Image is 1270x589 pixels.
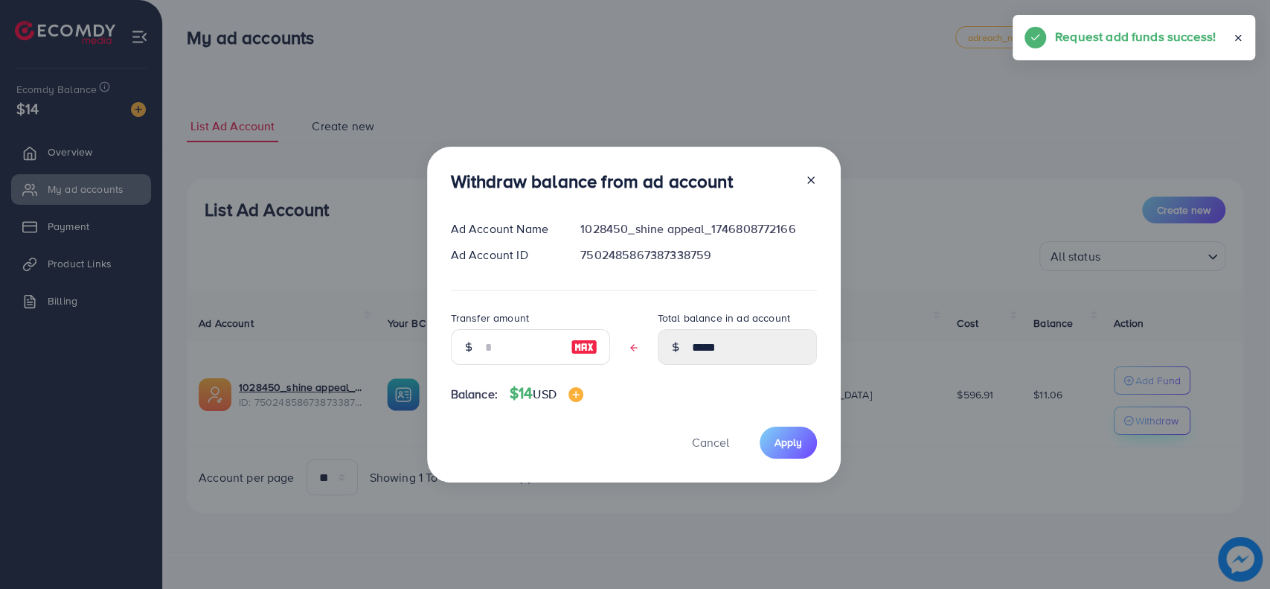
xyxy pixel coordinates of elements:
[692,434,729,450] span: Cancel
[439,220,569,238] div: Ad Account Name
[1055,27,1216,46] h5: Request add funds success!
[451,311,529,325] label: Transfer amount
[568,220,828,238] div: 1028450_shine appeal_1746808772166
[439,246,569,264] div: Ad Account ID
[451,386,498,403] span: Balance:
[774,435,802,450] span: Apply
[568,246,828,264] div: 7502485867387338759
[658,311,790,325] label: Total balance in ad account
[451,171,733,192] h3: Withdraw balance from ad account
[571,338,597,356] img: image
[533,386,556,402] span: USD
[760,427,817,459] button: Apply
[510,384,583,403] h4: $14
[673,427,748,459] button: Cancel
[568,387,583,402] img: image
